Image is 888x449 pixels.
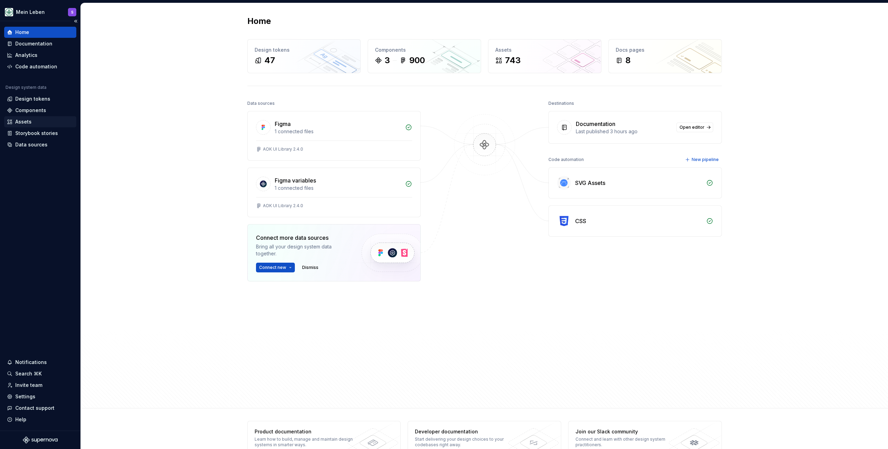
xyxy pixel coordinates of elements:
div: Assets [15,118,32,125]
a: Open editor [676,122,713,132]
div: Connect more data sources [256,234,350,242]
div: Product documentation [255,428,356,435]
div: 47 [264,55,275,66]
div: Destinations [548,99,574,108]
div: Code automation [15,63,57,70]
div: Last published 3 hours ago [576,128,672,135]
a: Storybook stories [4,128,76,139]
a: Docs pages8 [608,39,722,73]
img: df5db9ef-aba0-4771-bf51-9763b7497661.png [5,8,13,16]
div: Docs pages [616,46,715,53]
div: Components [15,107,46,114]
a: Home [4,27,76,38]
a: Components [4,105,76,116]
span: Dismiss [302,265,318,270]
div: Start delivering your design choices to your codebases right away. [415,437,516,448]
svg: Supernova Logo [23,437,58,443]
div: Invite team [15,382,42,389]
span: New pipeline [692,157,719,162]
h2: Home [247,16,271,27]
span: Connect new [259,265,286,270]
div: 900 [409,55,425,66]
div: Design tokens [255,46,353,53]
div: Data sources [15,141,48,148]
a: Components3900 [368,39,481,73]
button: New pipeline [683,155,722,164]
a: Assets [4,116,76,127]
button: Connect new [256,263,295,272]
button: Notifications [4,357,76,368]
a: Figma variables1 connected filesAOK UI Library 2.4.0 [247,168,421,217]
div: S [71,9,74,15]
div: CSS [575,217,586,225]
div: Contact support [15,405,54,412]
button: Collapse sidebar [71,16,80,26]
div: Analytics [15,52,37,59]
div: SVG Assets [575,179,605,187]
div: Components [375,46,474,53]
a: Assets743 [488,39,601,73]
button: Search ⌘K [4,368,76,379]
div: 743 [505,55,521,66]
div: Notifications [15,359,47,366]
div: Assets [495,46,594,53]
a: Settings [4,391,76,402]
div: Home [15,29,29,36]
div: Help [15,416,26,423]
a: Documentation [4,38,76,49]
div: Documentation [15,40,52,47]
button: Mein LebenS [1,5,79,19]
div: 1 connected files [275,185,401,192]
button: Help [4,414,76,425]
a: Design tokens47 [247,39,361,73]
div: Design tokens [15,95,50,102]
div: AOK UI Library 2.4.0 [263,146,303,152]
a: Design tokens [4,93,76,104]
div: Join our Slack community [575,428,676,435]
div: Mein Leben [16,9,45,16]
div: Figma [275,120,291,128]
a: Analytics [4,50,76,61]
div: Developer documentation [415,428,516,435]
a: Invite team [4,380,76,391]
div: Code automation [548,155,584,164]
div: 1 connected files [275,128,401,135]
div: Bring all your design system data together. [256,243,350,257]
button: Dismiss [299,263,322,272]
button: Contact support [4,403,76,414]
div: Search ⌘K [15,370,42,377]
div: Learn how to build, manage and maintain design systems in smarter ways. [255,437,356,448]
div: AOK UI Library 2.4.0 [263,203,303,209]
div: Settings [15,393,35,400]
span: Open editor [680,125,705,130]
div: Documentation [576,120,615,128]
div: Design system data [6,85,46,90]
div: 3 [385,55,390,66]
a: Code automation [4,61,76,72]
div: Figma variables [275,176,316,185]
div: 8 [625,55,631,66]
a: Data sources [4,139,76,150]
div: Data sources [247,99,275,108]
div: Connect and learn with other design system practitioners. [575,437,676,448]
div: Storybook stories [15,130,58,137]
a: Figma1 connected filesAOK UI Library 2.4.0 [247,111,421,161]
